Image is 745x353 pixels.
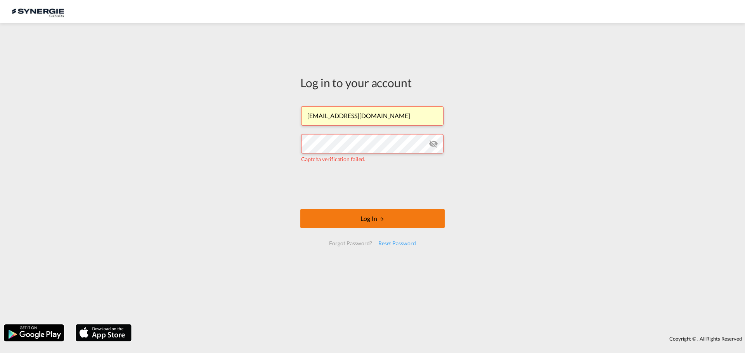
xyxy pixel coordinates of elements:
[12,3,64,21] img: 1f56c880d42311ef80fc7dca854c8e59.png
[301,156,365,162] span: Captcha verification failed.
[135,332,745,345] div: Copyright © . All Rights Reserved
[429,139,438,148] md-icon: icon-eye-off
[300,209,445,228] button: LOGIN
[3,324,65,342] img: google.png
[301,106,444,126] input: Enter email/phone number
[375,236,419,250] div: Reset Password
[314,171,431,201] iframe: reCAPTCHA
[300,74,445,91] div: Log in to your account
[75,324,132,342] img: apple.png
[326,236,375,250] div: Forgot Password?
